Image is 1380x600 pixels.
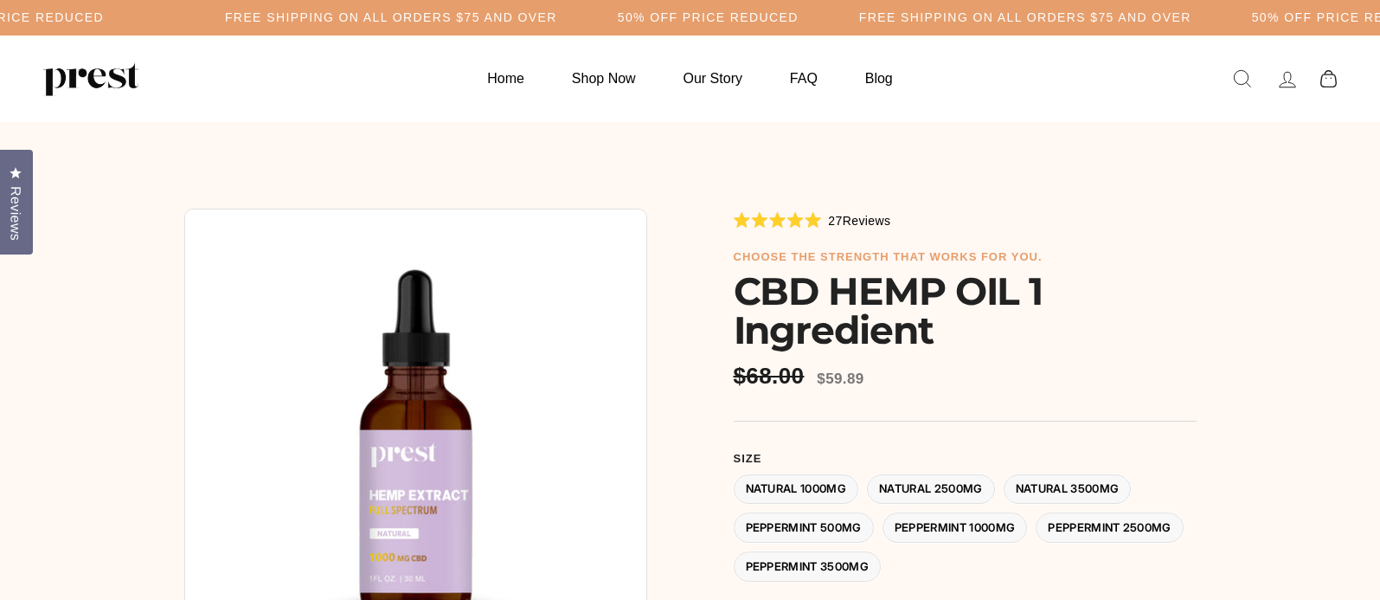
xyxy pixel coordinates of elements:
[465,61,914,95] ul: Primary
[844,61,915,95] a: Blog
[768,61,839,95] a: FAQ
[817,371,863,387] span: $59.89
[734,363,809,390] span: $68.00
[43,61,138,96] img: PREST ORGANICS
[867,474,995,505] label: Natural 2500MG
[859,10,1191,25] h5: Free Shipping on all orders $75 and over
[734,210,891,229] div: 27Reviews
[465,61,546,95] a: Home
[4,186,27,241] span: Reviews
[734,552,882,582] label: Peppermint 3500MG
[734,452,1197,466] label: Size
[843,214,891,228] span: Reviews
[225,10,557,25] h5: Free Shipping on all orders $75 and over
[828,214,842,228] span: 27
[618,10,799,25] h5: 50% OFF PRICE REDUCED
[883,513,1028,543] label: Peppermint 1000MG
[734,250,1197,264] h6: choose the strength that works for you.
[662,61,764,95] a: Our Story
[734,474,859,505] label: Natural 1000MG
[734,513,874,543] label: Peppermint 500MG
[550,61,658,95] a: Shop Now
[734,272,1197,350] h1: CBD HEMP OIL 1 Ingredient
[1004,474,1132,505] label: Natural 3500MG
[1036,513,1184,543] label: Peppermint 2500MG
